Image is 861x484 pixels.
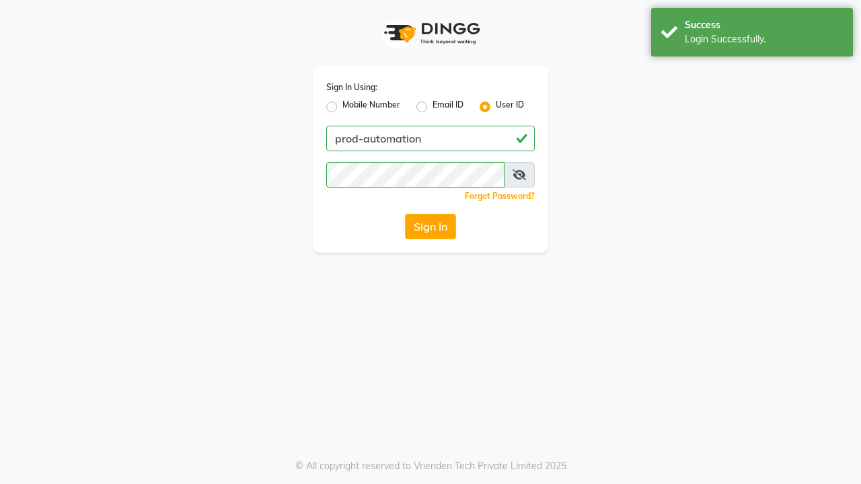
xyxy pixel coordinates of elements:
[326,162,504,188] input: Username
[685,18,843,32] div: Success
[405,214,456,239] button: Sign In
[342,99,400,115] label: Mobile Number
[433,99,463,115] label: Email ID
[326,126,535,151] input: Username
[496,99,524,115] label: User ID
[326,81,377,93] label: Sign In Using:
[465,191,535,201] a: Forgot Password?
[685,32,843,46] div: Login Successfully.
[377,13,484,53] img: logo1.svg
